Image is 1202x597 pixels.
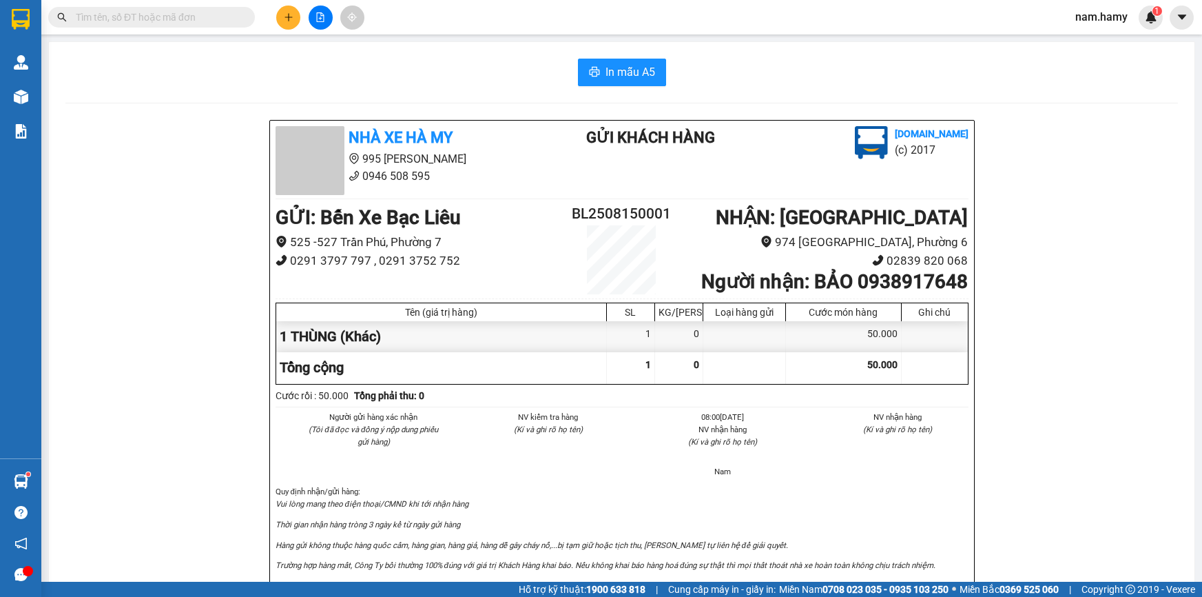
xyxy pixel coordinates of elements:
[586,584,645,595] strong: 1900 633 818
[276,150,532,168] li: 995 [PERSON_NAME]
[57,12,67,22] span: search
[276,233,564,252] li: 525 -527 Trần Phú, Phường 7
[645,359,651,370] span: 1
[276,236,287,247] span: environment
[276,540,788,550] i: Hàng gửi không thuộc hàng quốc cấm, hàng gian, hàng giả, hàng dễ gây cháy nổ,...bị tạm giữ hoặc t...
[656,582,658,597] span: |
[14,568,28,581] span: message
[905,307,964,318] div: Ghi chú
[276,560,936,570] i: Trường hợp hàng mất, Công Ty bồi thường 100% đúng với giá trị Khách Hàng khai báo. Nếu không khai...
[477,411,619,423] li: NV kiểm tra hàng
[349,129,453,146] b: Nhà Xe Hà My
[276,520,460,529] i: Thời gian nhận hàng tròng 3 ngày kể từ ngày gửi hàng
[349,170,360,181] span: phone
[578,59,666,86] button: printerIn mẫu A5
[280,359,344,376] span: Tổng cộng
[514,425,583,434] i: (Kí và ghi rõ họ tên)
[786,321,902,352] div: 50.000
[276,499,468,509] i: Vui lòng mang theo điện thoại/CMND khi tới nhận hàng
[827,411,968,423] li: NV nhận hàng
[14,55,28,70] img: warehouse-icon
[605,63,655,81] span: In mẫu A5
[895,141,968,159] li: (c) 2017
[14,537,28,550] span: notification
[952,587,956,592] span: ⚪️
[347,12,357,22] span: aim
[14,124,28,139] img: solution-icon
[280,307,603,318] div: Tên (giá trị hàng)
[276,321,607,352] div: 1 THÙNG (Khác)
[586,129,715,146] b: Gửi khách hàng
[14,474,28,489] img: warehouse-icon
[276,254,287,266] span: phone
[1145,11,1157,23] img: icon-new-feature
[564,203,680,225] h2: BL2508150001
[855,126,888,159] img: logo.jpg
[14,90,28,104] img: warehouse-icon
[694,359,699,370] span: 0
[822,584,949,595] strong: 0708 023 035 - 0935 103 250
[701,270,968,293] b: Người nhận : BẢO 0938917648
[340,6,364,30] button: aim
[1069,582,1071,597] span: |
[309,425,438,447] i: (Tôi đã đọc và đồng ý nộp dung phiếu gửi hàng)
[1176,11,1188,23] span: caret-down
[895,128,968,139] b: [DOMAIN_NAME]
[76,10,238,25] input: Tìm tên, số ĐT hoặc mã đơn
[276,168,532,185] li: 0946 508 595
[655,321,703,352] div: 0
[659,307,699,318] div: KG/[PERSON_NAME]
[303,411,445,423] li: Người gửi hàng xác nhận
[867,359,898,370] span: 50.000
[652,411,794,423] li: 08:00[DATE]
[276,580,968,592] p: Khách không khai báo đúng hàng, nhà xe chỉ đền khá trị thêo cước phí x 10
[610,307,651,318] div: SL
[276,388,349,403] div: Cước rồi : 50.000
[760,236,772,247] span: environment
[679,233,968,252] li: 974 [GEOGRAPHIC_DATA], Phường 6
[652,423,794,436] li: NV nhận hàng
[519,582,645,597] span: Hỗ trợ kỹ thuật:
[652,465,794,478] li: Nam
[1064,8,1139,26] span: nam.hamy
[284,12,293,22] span: plus
[668,582,776,597] span: Cung cấp máy in - giấy in:
[354,390,424,401] b: Tổng phải thu: 0
[349,153,360,164] span: environment
[276,6,300,30] button: plus
[1126,585,1135,594] span: copyright
[276,252,564,270] li: 0291 3797 797 , 0291 3752 752
[309,6,333,30] button: file-add
[872,254,884,266] span: phone
[26,472,30,476] sup: 1
[863,425,932,434] i: (Kí và ghi rõ họ tên)
[960,582,1059,597] span: Miền Bắc
[276,485,968,591] div: Quy định nhận/gửi hàng :
[1170,6,1194,30] button: caret-down
[679,252,968,270] li: 02839 820 068
[607,321,655,352] div: 1
[999,584,1059,595] strong: 0369 525 060
[589,66,600,79] span: printer
[789,307,898,318] div: Cước món hàng
[716,206,968,229] b: NHẬN : [GEOGRAPHIC_DATA]
[779,582,949,597] span: Miền Nam
[12,9,30,30] img: logo-vxr
[1154,6,1159,16] span: 1
[14,506,28,519] span: question-circle
[276,206,461,229] b: GỬI : Bến Xe Bạc Liêu
[1152,6,1162,16] sup: 1
[707,307,782,318] div: Loại hàng gửi
[688,437,757,447] i: (Kí và ghi rõ họ tên)
[315,12,325,22] span: file-add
